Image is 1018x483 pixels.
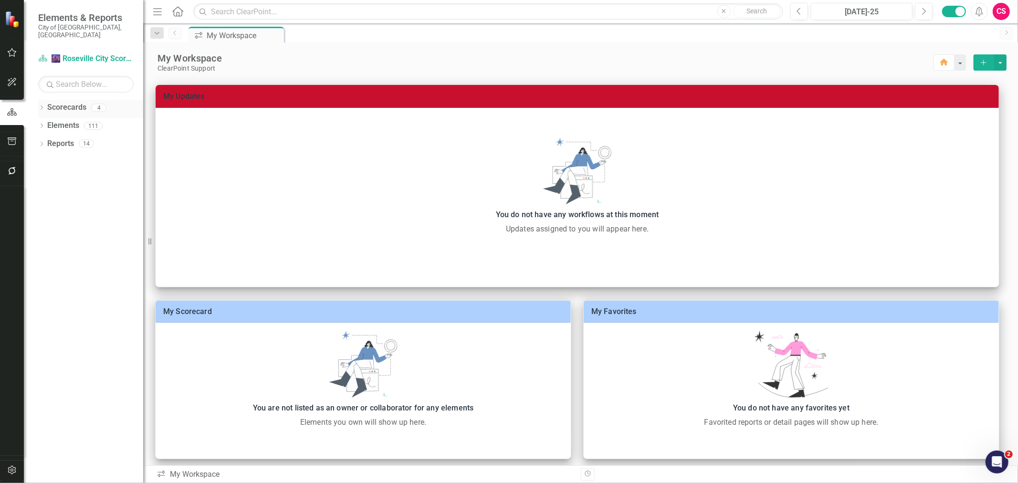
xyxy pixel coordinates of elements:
span: Search [746,7,767,15]
div: split button [974,54,1007,71]
a: Scorecards [47,102,86,113]
button: Search [733,5,781,18]
div: You do not have any workflows at this moment [160,208,994,221]
div: My Workspace [207,30,282,42]
a: Elements [47,120,79,131]
div: [DATE]-25 [814,6,909,18]
div: My Workspace [157,469,574,480]
div: Elements you own will show up here. [160,417,566,428]
span: Elements & Reports [38,12,134,23]
button: select merge strategy [974,54,994,71]
a: 🌆 Roseville City Scorecard [38,53,134,64]
div: 4 [91,104,106,112]
div: Favorited reports or detail pages will show up here. [588,417,994,428]
a: My Updates [163,92,205,101]
div: You do not have any favorites yet [588,401,994,415]
a: My Favorites [591,307,637,316]
div: My Workspace [157,52,934,64]
small: City of [GEOGRAPHIC_DATA], [GEOGRAPHIC_DATA] [38,23,134,39]
div: Updates assigned to you will appear here. [160,223,994,235]
iframe: Intercom live chat [986,451,1008,473]
a: Reports [47,138,74,149]
input: Search Below... [38,76,134,93]
div: 111 [84,122,103,130]
button: select merge strategy [994,54,1007,71]
button: CS [993,3,1010,20]
div: 14 [79,140,94,148]
span: 2 [1005,451,1013,458]
img: ClearPoint Strategy [5,10,21,27]
a: My Scorecard [163,307,212,316]
div: ClearPoint Support [157,64,934,73]
button: [DATE]-25 [811,3,913,20]
input: Search ClearPoint... [193,3,783,20]
div: You are not listed as an owner or collaborator for any elements [160,401,566,415]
